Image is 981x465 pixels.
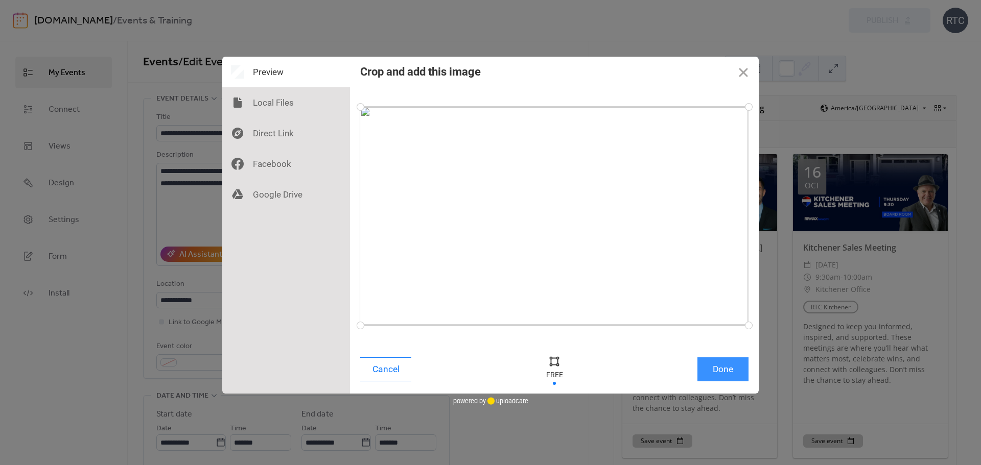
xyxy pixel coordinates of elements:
[222,57,350,87] div: Preview
[486,397,528,405] a: uploadcare
[360,65,481,78] div: Crop and add this image
[360,357,411,381] button: Cancel
[222,149,350,179] div: Facebook
[728,57,759,87] button: Close
[697,357,749,381] button: Done
[453,394,528,409] div: powered by
[222,87,350,118] div: Local Files
[222,118,350,149] div: Direct Link
[222,179,350,210] div: Google Drive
